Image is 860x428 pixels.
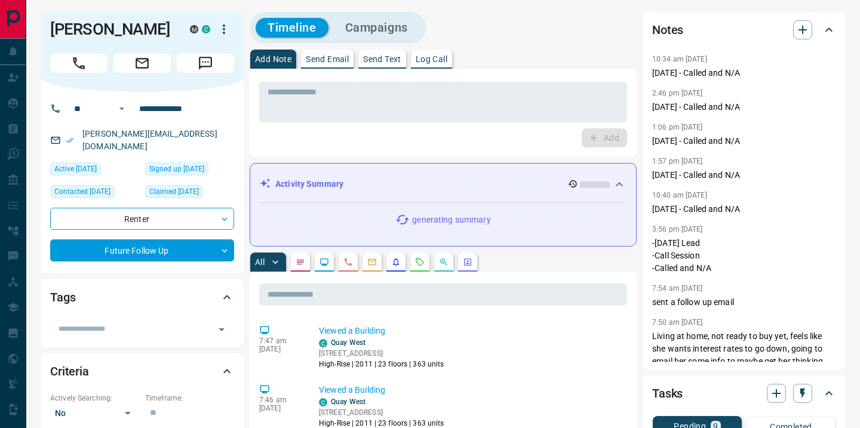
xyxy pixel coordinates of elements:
[652,237,836,275] p: -[DATE] Lead -Call Session -Called and N/A
[391,257,401,267] svg: Listing Alerts
[113,54,171,73] span: Email
[333,18,420,38] button: Campaigns
[439,257,449,267] svg: Opportunities
[275,178,343,190] p: Activity Summary
[652,169,836,181] p: [DATE] - Called and N/A
[652,191,707,199] p: 10:40 am [DATE]
[319,348,444,359] p: [STREET_ADDRESS]
[331,338,365,347] a: Quay West
[296,257,305,267] svg: Notes
[463,257,472,267] svg: Agent Actions
[415,257,425,267] svg: Requests
[331,398,365,406] a: Quay West
[190,25,198,33] div: mrloft.ca
[652,89,703,97] p: 2:46 pm [DATE]
[319,359,444,370] p: High-Rise | 2011 | 23 floors | 363 units
[50,404,139,423] div: No
[145,393,234,404] p: Timeframe:
[260,173,626,195] div: Activity Summary
[149,163,204,175] span: Signed up [DATE]
[50,288,75,307] h2: Tags
[652,203,836,215] p: [DATE] - Called and N/A
[50,162,139,179] div: Thu Oct 09 2025
[50,185,139,202] div: Tue Sep 16 2025
[259,345,301,353] p: [DATE]
[50,362,89,381] h2: Criteria
[54,163,97,175] span: Active [DATE]
[177,54,234,73] span: Message
[202,25,210,33] div: condos.ca
[652,296,836,309] p: sent a follow up email
[255,55,291,63] p: Add Note
[50,20,172,39] h1: [PERSON_NAME]
[82,129,217,151] a: [PERSON_NAME][EMAIL_ADDRESS][DOMAIN_NAME]
[652,318,703,327] p: 7:50 am [DATE]
[652,20,683,39] h2: Notes
[50,208,234,230] div: Renter
[50,357,234,386] div: Criteria
[115,101,129,116] button: Open
[652,379,836,408] div: Tasks
[66,136,74,144] svg: Email Verified
[319,398,327,407] div: condos.ca
[213,321,230,338] button: Open
[652,330,836,380] p: Living at home, not ready to buy yet, feels like she wants interest rates to go down, going to em...
[145,162,234,179] div: Wed Aug 23 2017
[149,186,199,198] span: Claimed [DATE]
[145,185,234,202] div: Tue Apr 26 2022
[50,393,139,404] p: Actively Searching:
[652,284,703,292] p: 7:54 am [DATE]
[50,54,107,73] span: Call
[652,101,836,113] p: [DATE] - Called and N/A
[363,55,401,63] p: Send Text
[367,257,377,267] svg: Emails
[319,325,622,337] p: Viewed a Building
[416,55,447,63] p: Log Call
[652,55,707,63] p: 10:34 am [DATE]
[256,18,328,38] button: Timeline
[319,339,327,347] div: condos.ca
[319,407,444,418] p: [STREET_ADDRESS]
[306,55,349,63] p: Send Email
[319,384,622,396] p: Viewed a Building
[50,239,234,261] div: Future Follow Up
[652,123,703,131] p: 1:06 pm [DATE]
[652,67,836,79] p: [DATE] - Called and N/A
[652,157,703,165] p: 1:57 pm [DATE]
[652,16,836,44] div: Notes
[652,135,836,147] p: [DATE] - Called and N/A
[54,186,110,198] span: Contacted [DATE]
[255,258,265,266] p: All
[50,283,234,312] div: Tags
[259,396,301,404] p: 7:46 am
[343,257,353,267] svg: Calls
[412,214,490,226] p: generating summary
[259,337,301,345] p: 7:47 am
[320,257,329,267] svg: Lead Browsing Activity
[652,225,703,233] p: 3:56 pm [DATE]
[652,384,683,403] h2: Tasks
[259,404,301,412] p: [DATE]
